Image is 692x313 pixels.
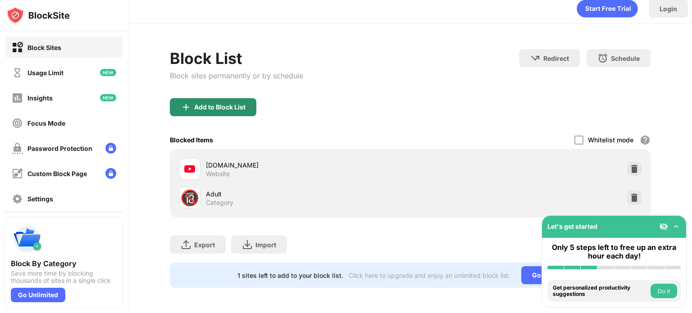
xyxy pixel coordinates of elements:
div: Custom Block Page [27,170,87,177]
div: Focus Mode [27,119,65,127]
div: Settings [27,195,53,203]
img: settings-off.svg [12,193,23,204]
img: focus-off.svg [12,118,23,129]
div: Adult [206,189,410,199]
div: Blocked Items [170,136,213,144]
div: Add to Block List [194,104,246,111]
img: favicons [184,163,195,174]
img: new-icon.svg [100,94,116,101]
div: Import [255,241,276,249]
img: block-on.svg [12,42,23,53]
div: 1 sites left to add to your block list. [237,272,343,279]
div: Insights [27,94,53,102]
div: Usage Limit [27,69,64,77]
div: Password Protection [27,145,92,152]
div: Login [660,5,677,13]
div: Block By Category [11,259,117,268]
div: Whitelist mode [588,136,633,144]
div: Get personalized productivity suggestions [553,285,648,298]
div: Only 5 steps left to free up an extra hour each day! [547,243,681,260]
div: 🔞 [180,189,199,207]
div: Redirect [543,54,569,62]
img: insights-off.svg [12,92,23,104]
div: Go Unlimited [521,266,583,284]
img: lock-menu.svg [105,168,116,179]
img: time-usage-off.svg [12,67,23,78]
div: Go Unlimited [11,288,65,302]
div: [DOMAIN_NAME] [206,160,410,170]
div: Export [194,241,215,249]
img: push-categories.svg [11,223,43,255]
div: Website [206,170,230,178]
div: Block List [170,49,303,68]
img: omni-setup-toggle.svg [672,222,681,231]
div: Save more time by blocking thousands of sites in a single click [11,270,117,284]
div: Click here to upgrade and enjoy an unlimited block list. [349,272,510,279]
img: customize-block-page-off.svg [12,168,23,179]
button: Do it [651,284,677,298]
div: Schedule [611,54,640,62]
div: Let's get started [547,222,597,230]
img: lock-menu.svg [105,143,116,154]
div: Category [206,199,233,207]
img: password-protection-off.svg [12,143,23,154]
img: logo-blocksite.svg [6,6,70,24]
img: eye-not-visible.svg [659,222,668,231]
img: new-icon.svg [100,69,116,76]
div: Block Sites [27,44,61,51]
div: Block sites permanently or by schedule [170,71,303,80]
